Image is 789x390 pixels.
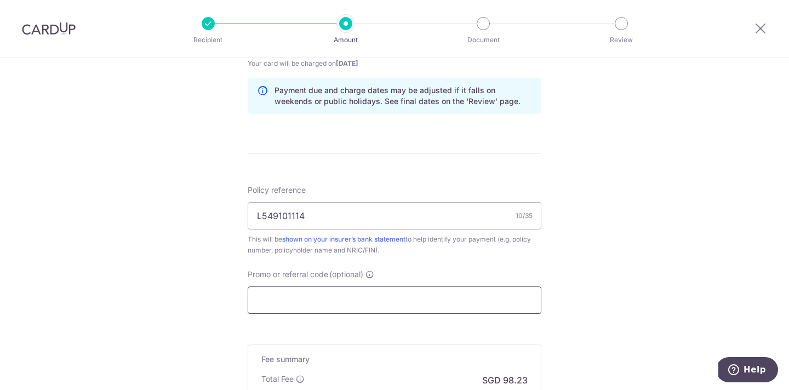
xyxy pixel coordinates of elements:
[516,210,533,221] div: 10/35
[248,234,541,256] div: This will be to help identify your payment (e.g. policy number, policyholder name and NRIC/FIN).
[482,374,528,387] p: SGD 98.23
[261,354,528,365] h5: Fee summary
[248,269,328,280] span: Promo or referral code
[305,35,386,45] p: Amount
[22,22,76,35] img: CardUp
[718,357,778,385] iframe: Opens a widget where you can find more information
[329,269,363,280] span: (optional)
[443,35,524,45] p: Document
[336,59,358,67] span: [DATE]
[261,374,294,385] p: Total Fee
[275,85,532,107] p: Payment due and charge dates may be adjusted if it falls on weekends or public holidays. See fina...
[168,35,249,45] p: Recipient
[581,35,662,45] p: Review
[282,235,405,243] a: shown on your insurer’s bank statement
[248,185,306,196] label: Policy reference
[248,58,388,69] span: Your card will be charged on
